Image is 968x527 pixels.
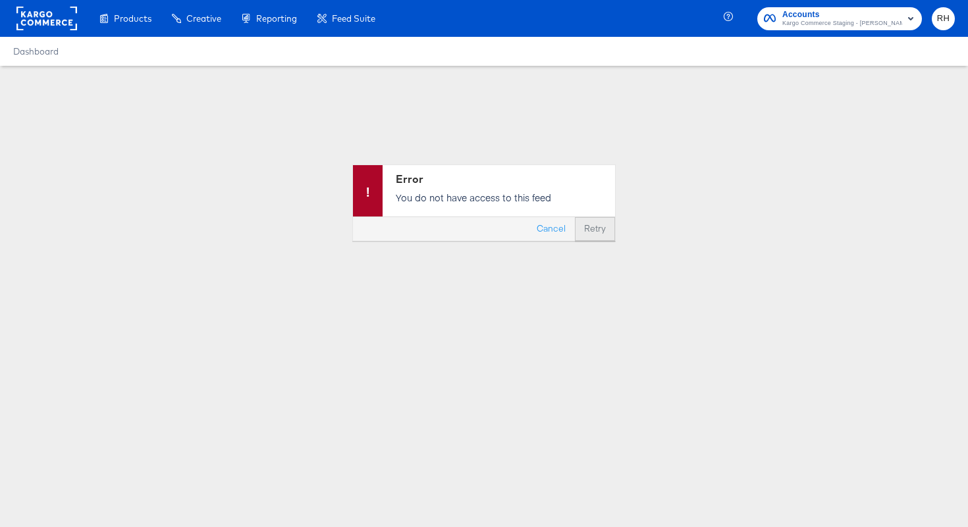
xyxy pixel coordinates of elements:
button: Cancel [527,217,575,241]
button: RH [932,7,955,30]
span: Kargo Commerce Staging - [PERSON_NAME] [782,18,902,29]
a: Dashboard [13,46,59,57]
span: Creative [186,13,221,24]
div: Error [396,172,608,187]
p: You do not have access to this feed [396,191,608,204]
span: Products [114,13,151,24]
span: Feed Suite [332,13,375,24]
span: RH [937,11,950,26]
button: AccountsKargo Commerce Staging - [PERSON_NAME] [757,7,922,30]
button: Retry [575,217,615,241]
span: Accounts [782,8,902,22]
span: Reporting [256,13,297,24]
